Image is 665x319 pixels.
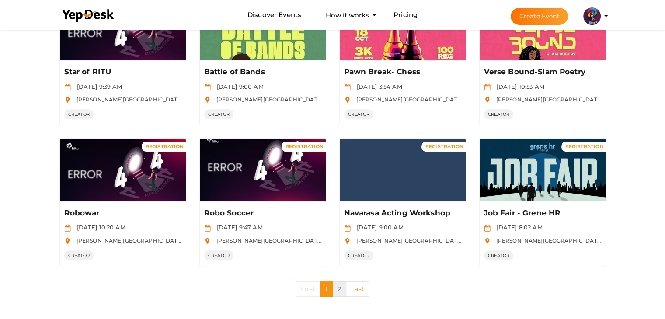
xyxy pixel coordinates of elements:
[346,281,369,297] a: Last
[204,84,211,90] img: calendar.svg
[64,109,94,119] span: CREATOR
[352,224,404,231] span: [DATE] 9:00 AM
[204,238,211,244] img: location.svg
[323,7,372,23] button: How it works
[204,67,319,77] p: Battle of Bands
[64,97,71,103] img: location.svg
[212,83,264,90] span: [DATE] 9:00 AM
[204,97,211,103] img: location.svg
[344,67,459,77] p: Pawn Break- Chess
[492,83,544,90] span: [DATE] 10:53 AM
[64,225,71,232] img: calendar.svg
[64,238,71,244] img: location.svg
[484,208,599,218] p: Job Fair - Grene HR
[352,83,402,90] span: [DATE] 3:54 AM
[72,96,435,103] span: [PERSON_NAME][GEOGRAPHIC_DATA], [GEOGRAPHIC_DATA], [GEOGRAPHIC_DATA], [GEOGRAPHIC_DATA], [GEOGRAP...
[72,237,435,244] span: [PERSON_NAME][GEOGRAPHIC_DATA], [GEOGRAPHIC_DATA], [GEOGRAPHIC_DATA], [GEOGRAPHIC_DATA], [GEOGRAP...
[204,208,319,218] p: Robo Soccer
[484,238,491,244] img: location.svg
[484,97,491,103] img: location.svg
[212,96,574,103] span: [PERSON_NAME][GEOGRAPHIC_DATA], [GEOGRAPHIC_DATA], [GEOGRAPHIC_DATA], [GEOGRAPHIC_DATA], [GEOGRAP...
[332,281,346,297] a: 2
[492,224,543,231] span: [DATE] 8:02 AM
[344,84,351,90] img: calendar.svg
[511,8,568,25] button: Create Event
[484,109,514,119] span: CREATOR
[484,250,514,260] span: CREATOR
[64,208,179,218] p: Robowar
[204,225,211,232] img: calendar.svg
[583,7,601,25] img: 5BK8ZL5P_small.png
[212,224,263,231] span: [DATE] 9:47 AM
[204,250,234,260] span: CREATOR
[247,7,301,23] a: Discover Events
[64,84,71,90] img: calendar.svg
[64,67,179,77] p: Star of RITU
[344,225,351,232] img: calendar.svg
[73,83,122,90] span: [DATE] 9:39 AM
[320,281,333,297] a: 1
[344,238,351,244] img: location.svg
[344,97,351,103] img: location.svg
[296,281,320,297] a: First
[344,109,374,119] span: CREATOR
[484,67,599,77] p: Verse Bound-Slam Poetry
[344,208,459,218] p: Navarasa Acting Workshop
[204,109,234,119] span: CREATOR
[64,250,94,260] span: CREATOR
[344,250,374,260] span: CREATOR
[73,224,125,231] span: [DATE] 10:20 AM
[393,7,418,23] a: Pricing
[484,225,491,232] img: calendar.svg
[212,237,574,244] span: [PERSON_NAME][GEOGRAPHIC_DATA], [GEOGRAPHIC_DATA], [GEOGRAPHIC_DATA], [GEOGRAPHIC_DATA], [GEOGRAP...
[484,84,491,90] img: calendar.svg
